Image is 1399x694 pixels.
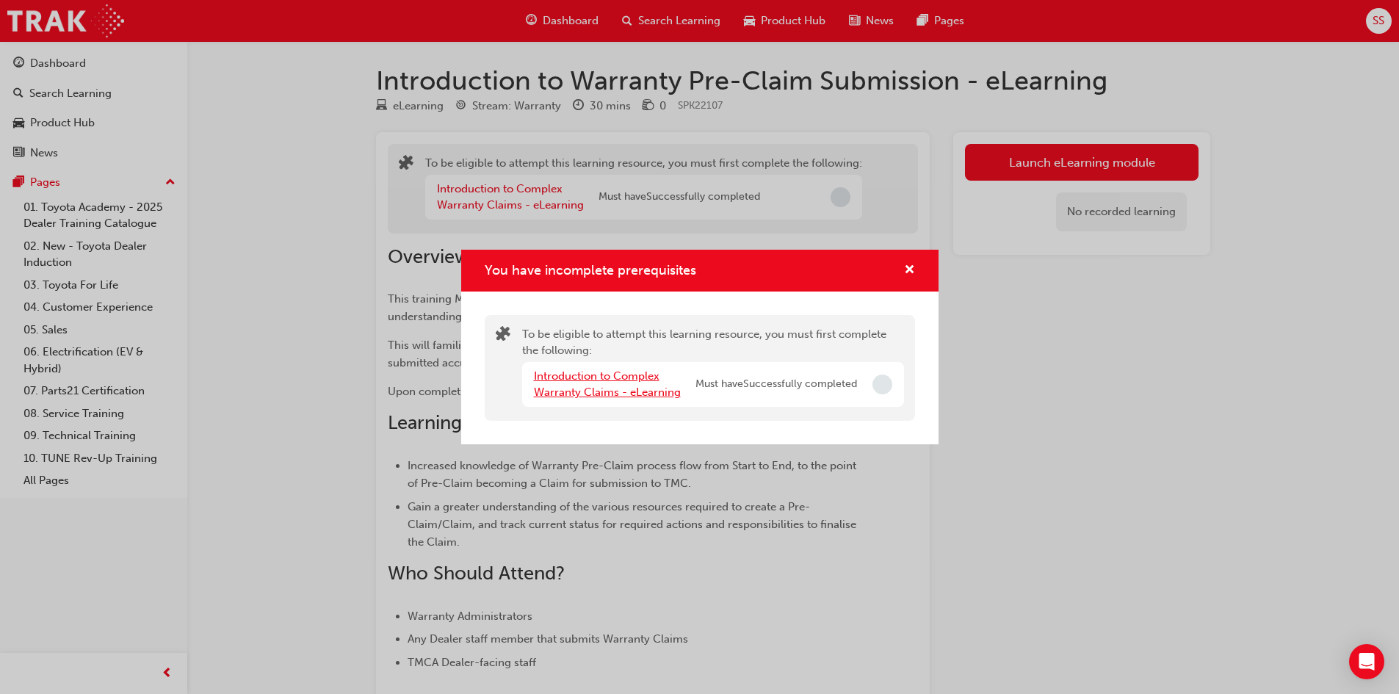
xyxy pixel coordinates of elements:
div: To be eligible to attempt this learning resource, you must first complete the following: [522,326,904,410]
div: Open Intercom Messenger [1349,644,1384,679]
span: You have incomplete prerequisites [485,262,696,278]
span: puzzle-icon [496,328,510,344]
span: Must have Successfully completed [695,376,857,393]
div: You have incomplete prerequisites [461,250,939,444]
span: cross-icon [904,264,915,278]
a: Introduction to Complex Warranty Claims - eLearning [534,369,681,400]
button: cross-icon [904,261,915,280]
span: Incomplete [872,375,892,394]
